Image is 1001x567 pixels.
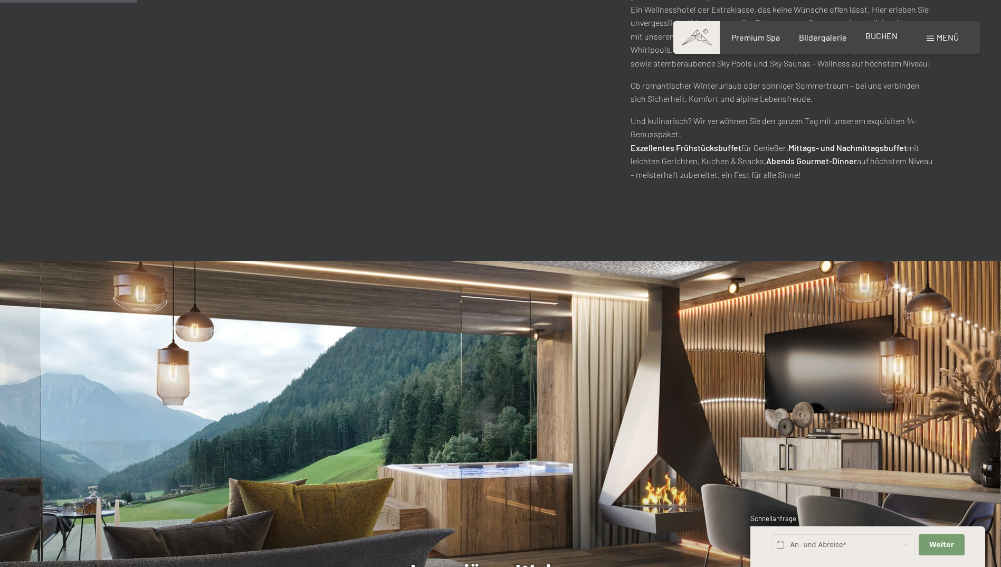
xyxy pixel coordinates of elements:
[631,114,933,182] p: Und kulinarisch? Wir verwöhnen Sie den ganzen Tag mit unserem exquisiten ¾-Genusspaket: für Genie...
[788,143,907,153] strong: Mittags- und Nachmittagsbuffet
[766,156,857,166] strong: Abends Gourmet-Dinner
[750,514,796,523] span: Schnellanfrage
[929,540,954,550] span: Weiter
[731,32,780,42] a: Premium Spa
[937,32,959,42] span: Menü
[919,534,964,556] button: Weiter
[865,31,898,41] a: BUCHEN
[631,79,933,106] p: Ob romantischer Winterurlaub oder sonniger Sommertraum – bei uns verbinden sich Sicherheit, Komfo...
[631,143,741,153] strong: Exzellentes Frühstücksbuffet
[799,32,847,42] a: Bildergalerie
